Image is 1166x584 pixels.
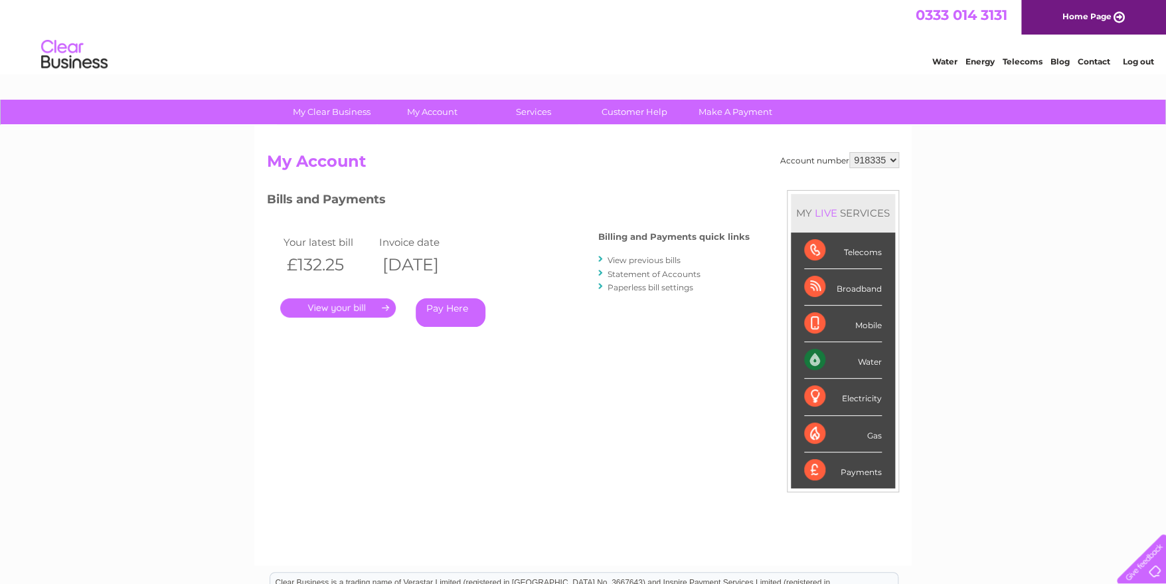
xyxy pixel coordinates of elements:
[804,269,882,306] div: Broadband
[804,379,882,415] div: Electricity
[608,255,681,265] a: View previous bills
[479,100,588,124] a: Services
[1122,56,1153,66] a: Log out
[580,100,689,124] a: Customer Help
[267,152,899,177] h2: My Account
[598,232,750,242] h4: Billing and Payments quick links
[267,190,750,213] h3: Bills and Payments
[270,7,898,64] div: Clear Business is a trading name of Verastar Limited (registered in [GEOGRAPHIC_DATA] No. 3667643...
[1003,56,1042,66] a: Telecoms
[791,194,895,232] div: MY SERVICES
[376,251,471,278] th: [DATE]
[1050,56,1070,66] a: Blog
[812,207,840,219] div: LIVE
[41,35,108,75] img: logo.png
[280,298,396,318] a: .
[804,233,882,269] div: Telecoms
[277,100,386,124] a: My Clear Business
[965,56,995,66] a: Energy
[681,100,790,124] a: Make A Payment
[280,233,376,251] td: Your latest bill
[608,269,701,279] a: Statement of Accounts
[376,233,471,251] td: Invoice date
[804,306,882,342] div: Mobile
[916,7,1007,23] a: 0333 014 3131
[280,251,376,278] th: £132.25
[1078,56,1110,66] a: Contact
[932,56,958,66] a: Water
[804,452,882,488] div: Payments
[416,298,485,327] a: Pay Here
[378,100,487,124] a: My Account
[780,152,899,168] div: Account number
[804,416,882,452] div: Gas
[608,282,693,292] a: Paperless bill settings
[804,342,882,379] div: Water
